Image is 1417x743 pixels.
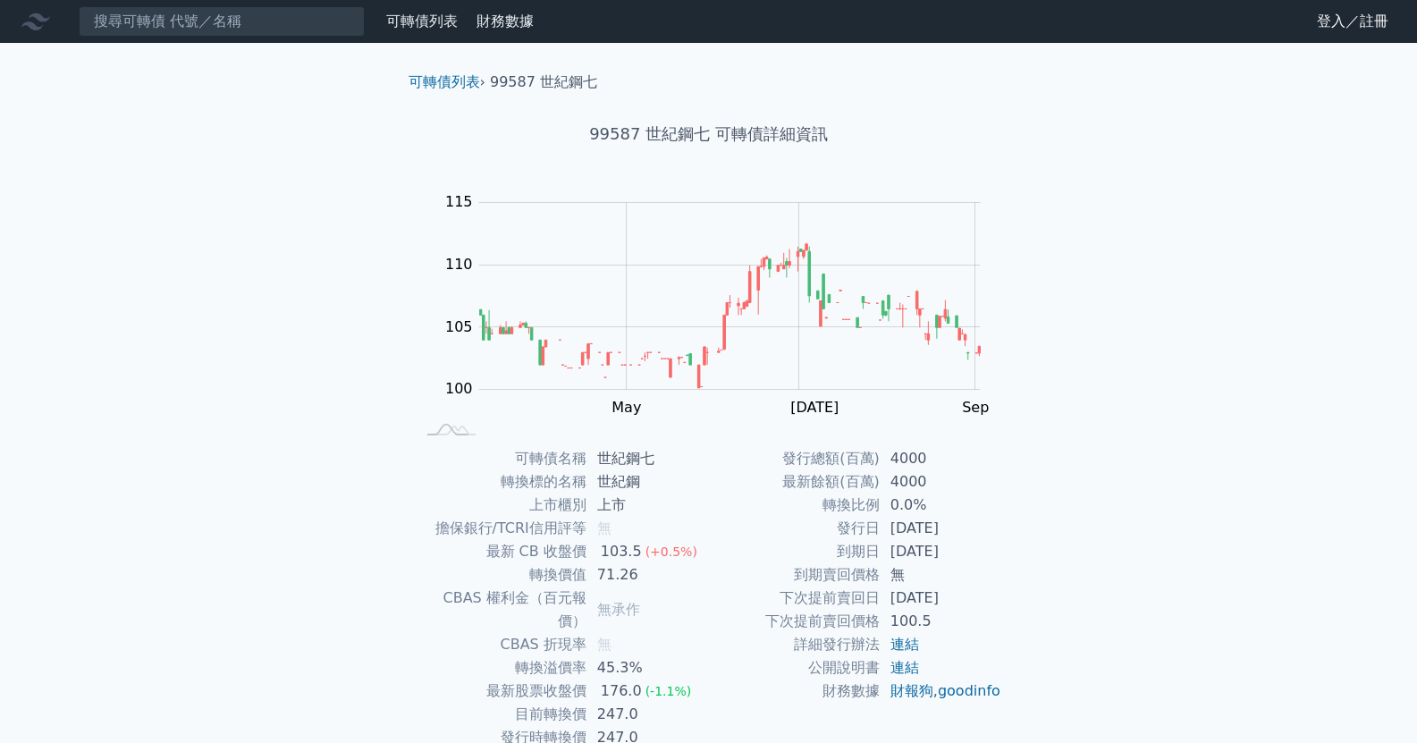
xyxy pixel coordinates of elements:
[880,563,1002,587] td: 無
[394,122,1024,147] h1: 99587 世紀鋼七 可轉債詳細資訊
[880,447,1002,470] td: 4000
[962,399,989,416] tspan: Sep
[880,494,1002,517] td: 0.0%
[490,72,597,93] li: 99587 世紀鋼七
[880,540,1002,563] td: [DATE]
[409,72,485,93] li: ›
[386,13,458,30] a: 可轉債列表
[1303,7,1403,36] a: 登入／註冊
[479,243,980,388] g: Series
[416,680,586,703] td: 最新股票收盤價
[880,517,1002,540] td: [DATE]
[612,399,641,416] tspan: May
[709,447,880,470] td: 發行總額(百萬)
[709,587,880,610] td: 下次提前賣回日
[435,193,1008,416] g: Chart
[709,680,880,703] td: 財務數據
[880,470,1002,494] td: 4000
[79,6,365,37] input: 搜尋可轉債 代號／名稱
[597,540,645,563] div: 103.5
[709,610,880,633] td: 下次提前賣回價格
[709,540,880,563] td: 到期日
[586,470,709,494] td: 世紀鋼
[416,494,586,517] td: 上市櫃別
[416,563,586,587] td: 轉換價值
[709,470,880,494] td: 最新餘額(百萬)
[416,470,586,494] td: 轉換標的名稱
[416,587,586,633] td: CBAS 權利金（百元報價）
[597,680,645,703] div: 176.0
[645,545,697,559] span: (+0.5%)
[445,318,473,335] tspan: 105
[586,494,709,517] td: 上市
[890,636,919,653] a: 連結
[416,656,586,680] td: 轉換溢價率
[586,563,709,587] td: 71.26
[597,519,612,536] span: 無
[709,633,880,656] td: 詳細發行辦法
[890,682,933,699] a: 財報狗
[586,703,709,726] td: 247.0
[477,13,534,30] a: 財務數據
[597,601,640,618] span: 無承作
[416,633,586,656] td: CBAS 折現率
[586,656,709,680] td: 45.3%
[709,563,880,587] td: 到期賣回價格
[597,636,612,653] span: 無
[445,380,473,397] tspan: 100
[938,682,1000,699] a: goodinfo
[416,517,586,540] td: 擔保銀行/TCRI信用評等
[409,73,480,90] a: 可轉債列表
[709,517,880,540] td: 發行日
[709,494,880,517] td: 轉換比例
[880,610,1002,633] td: 100.5
[586,447,709,470] td: 世紀鋼七
[645,684,692,698] span: (-1.1%)
[416,447,586,470] td: 可轉債名稱
[890,659,919,676] a: 連結
[416,540,586,563] td: 最新 CB 收盤價
[445,256,473,273] tspan: 110
[445,193,473,210] tspan: 115
[880,680,1002,703] td: ,
[709,656,880,680] td: 公開說明書
[416,703,586,726] td: 目前轉換價
[880,587,1002,610] td: [DATE]
[790,399,839,416] tspan: [DATE]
